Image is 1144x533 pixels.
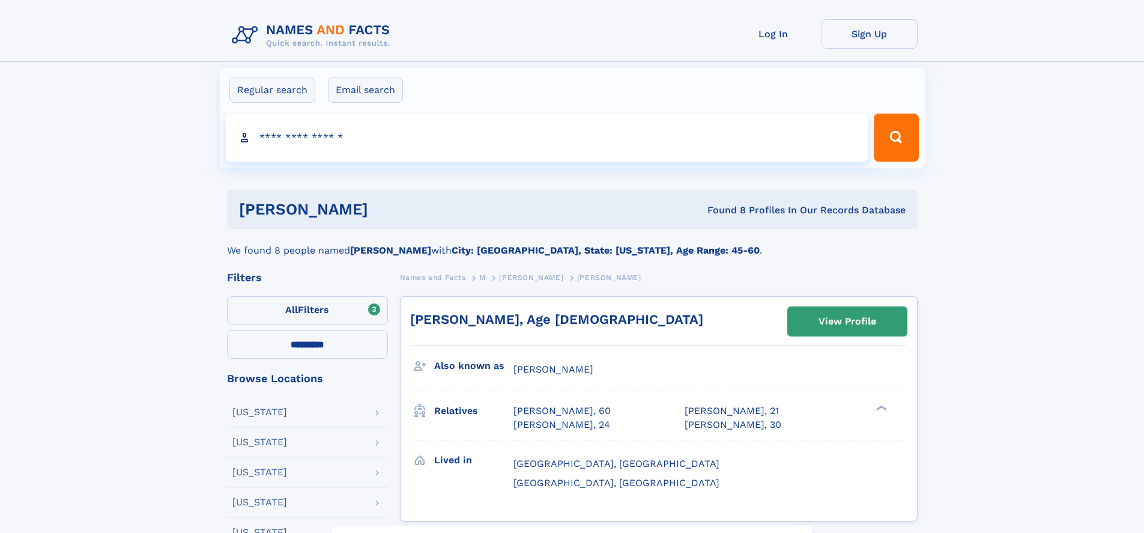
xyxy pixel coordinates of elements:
[232,437,287,447] div: [US_STATE]
[239,202,538,217] h1: [PERSON_NAME]
[232,407,287,417] div: [US_STATE]
[479,273,486,282] span: M
[874,114,918,162] button: Search Button
[434,450,513,471] h3: Lived in
[232,498,287,507] div: [US_STATE]
[537,204,906,217] div: Found 8 Profiles In Our Records Database
[725,19,822,49] a: Log In
[400,270,466,285] a: Names and Facts
[434,401,513,421] h3: Relatives
[350,245,431,256] b: [PERSON_NAME]
[328,78,403,103] label: Email search
[452,245,760,256] b: City: [GEOGRAPHIC_DATA], State: [US_STATE], Age Range: 45-60
[577,273,641,282] span: [PERSON_NAME]
[513,364,593,375] span: [PERSON_NAME]
[479,270,486,285] a: M
[410,312,703,327] a: [PERSON_NAME], Age [DEMOGRAPHIC_DATA]
[685,404,779,418] a: [PERSON_NAME], 21
[513,477,719,489] span: [GEOGRAPHIC_DATA], [GEOGRAPHIC_DATA]
[227,19,400,52] img: Logo Names and Facts
[227,229,918,258] div: We found 8 people named with .
[227,373,388,384] div: Browse Locations
[232,468,287,477] div: [US_STATE]
[685,418,781,431] a: [PERSON_NAME], 30
[226,114,869,162] input: search input
[822,19,918,49] a: Sign Up
[819,308,876,335] div: View Profile
[227,296,388,325] label: Filters
[285,304,298,315] span: All
[873,404,888,412] div: ❯
[499,270,563,285] a: [PERSON_NAME]
[788,307,907,336] a: View Profile
[434,356,513,376] h3: Also known as
[227,272,388,283] div: Filters
[513,418,610,431] a: [PERSON_NAME], 24
[499,273,563,282] span: [PERSON_NAME]
[513,404,611,418] a: [PERSON_NAME], 60
[513,458,719,469] span: [GEOGRAPHIC_DATA], [GEOGRAPHIC_DATA]
[229,78,315,103] label: Regular search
